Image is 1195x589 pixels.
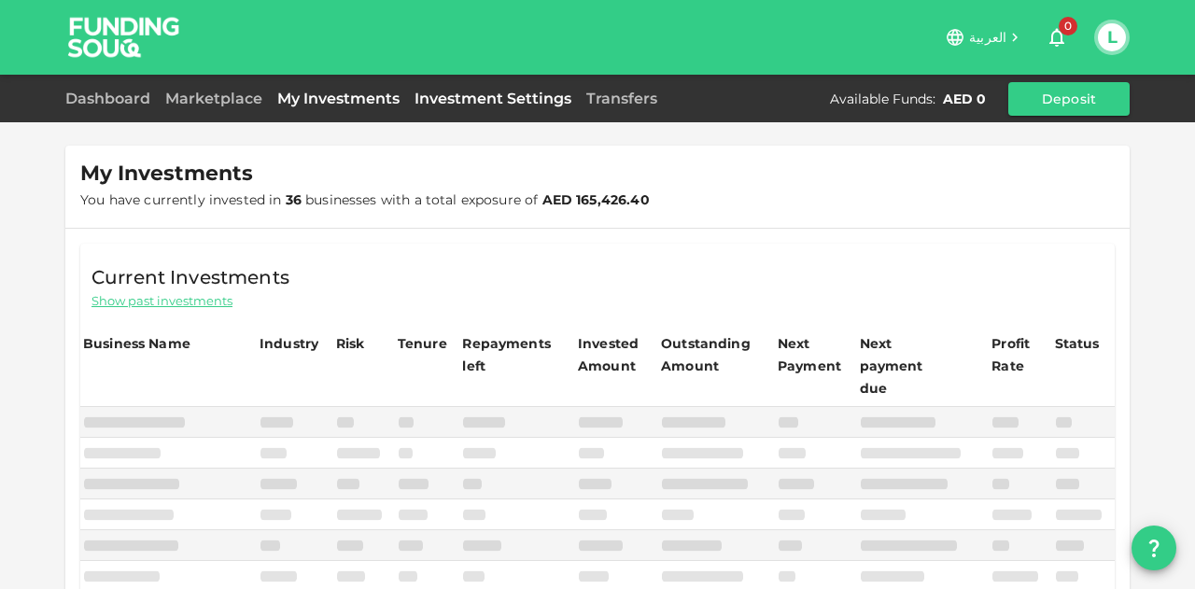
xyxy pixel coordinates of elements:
div: Next Payment [778,332,853,377]
a: Dashboard [65,90,158,107]
div: Risk [336,332,373,355]
div: AED 0 [943,90,986,108]
span: Current Investments [91,262,289,292]
button: question [1132,526,1176,570]
a: My Investments [270,90,407,107]
button: 0 [1038,19,1075,56]
div: Repayments left [462,332,555,377]
div: Outstanding Amount [661,332,754,377]
div: Status [1055,332,1102,355]
a: Marketplace [158,90,270,107]
strong: 36 [286,191,302,208]
div: Business Name [83,332,190,355]
div: Next payment due [860,332,953,400]
div: Invested Amount [578,332,655,377]
div: Profit Rate [991,332,1048,377]
div: Available Funds : [830,90,935,108]
span: My Investments [80,161,253,187]
strong: AED 165,426.40 [542,191,650,208]
span: You have currently invested in businesses with a total exposure of [80,191,650,208]
span: Show past investments [91,292,232,310]
button: Deposit [1008,82,1130,116]
div: Industry [260,332,318,355]
div: Tenure [398,332,447,355]
span: العربية [969,29,1006,46]
button: L [1098,23,1126,51]
a: Transfers [579,90,665,107]
a: Investment Settings [407,90,579,107]
span: 0 [1059,17,1077,35]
